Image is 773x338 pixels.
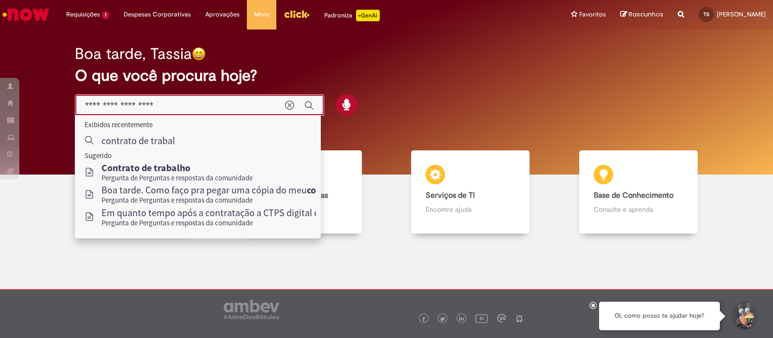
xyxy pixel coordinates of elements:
[717,10,766,18] span: [PERSON_NAME]
[1,5,51,24] img: ServiceNow
[440,317,445,322] img: logo_footer_twitter.png
[579,10,606,19] span: Favoritos
[258,191,328,200] b: Catálogo de Ofertas
[124,10,191,19] span: Despesas Corporativas
[284,7,310,21] img: click_logo_yellow_360x200.png
[497,314,506,323] img: logo_footer_workplace.png
[515,314,524,323] img: logo_footer_naosei.png
[386,150,555,234] a: Serviços de TI Encontre ajuda
[555,150,723,234] a: Base de Conhecimento Consulte e aprenda
[75,45,192,62] h2: Boa tarde, Tassia
[599,302,720,330] div: Oi, como posso te ajudar hoje?
[459,316,464,322] img: logo_footer_linkedin.png
[421,317,426,322] img: logo_footer_facebook.png
[475,312,488,324] img: logo_footer_youtube.png
[224,300,279,319] img: logo_footer_ambev_rotulo_gray.png
[426,191,475,200] b: Serviços de TI
[426,205,515,214] p: Encontre ajuda
[620,10,663,19] a: Rascunhos
[51,150,219,234] a: Tirar dúvidas Tirar dúvidas com Lupi Assist e Gen Ai
[594,191,673,200] b: Base de Conhecimento
[205,10,240,19] span: Aprovações
[254,10,269,19] span: More
[730,302,759,331] button: Iniciar Conversa de Suporte
[356,10,380,21] p: +GenAi
[594,205,683,214] p: Consulte e aprenda
[75,67,698,84] h2: O que você procura hoje?
[66,10,100,19] span: Requisições
[102,11,109,19] span: 1
[324,10,380,21] div: Padroniza
[703,11,709,17] span: TS
[629,10,663,19] span: Rascunhos
[192,47,206,61] img: happy-face.png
